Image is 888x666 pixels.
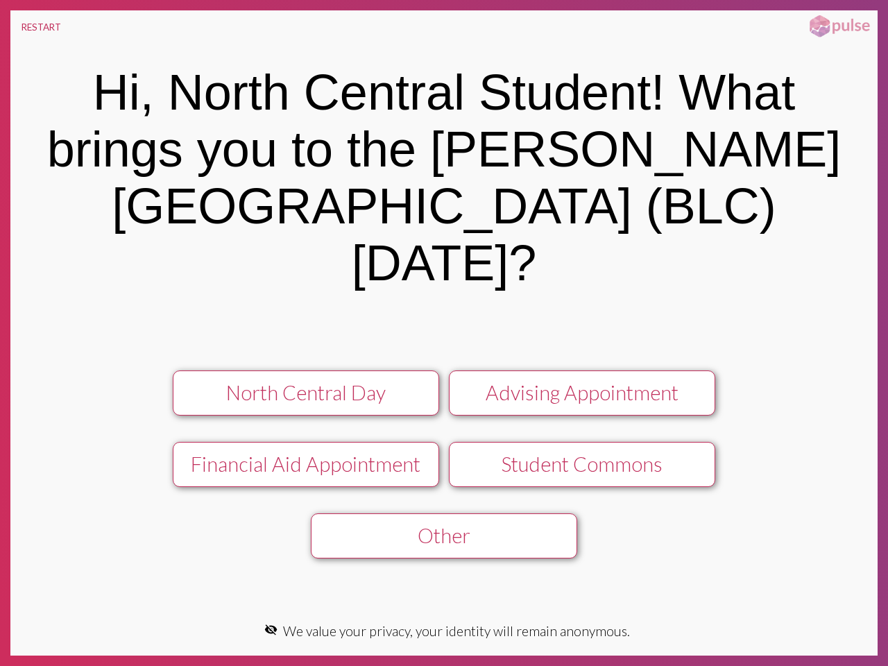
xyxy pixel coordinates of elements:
div: Financial Aid Appointment [187,452,425,476]
button: RESTART [10,10,72,44]
div: Student Commons [463,452,701,476]
img: pulsehorizontalsmall.png [805,14,874,39]
mat-icon: visibility_off [264,623,277,636]
button: Student Commons [449,442,715,487]
div: North Central Day [187,381,425,404]
div: Advising Appointment [463,381,701,404]
button: North Central Day [173,370,439,416]
span: We value your privacy, your identity will remain anonymous. [283,623,630,639]
div: Hi, North Central Student! What brings you to the [PERSON_NAME][GEOGRAPHIC_DATA] (BLC) [DATE]? [31,64,857,291]
button: Other [311,513,577,558]
button: Advising Appointment [449,370,715,416]
div: Other [325,524,563,547]
button: Financial Aid Appointment [173,442,439,487]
